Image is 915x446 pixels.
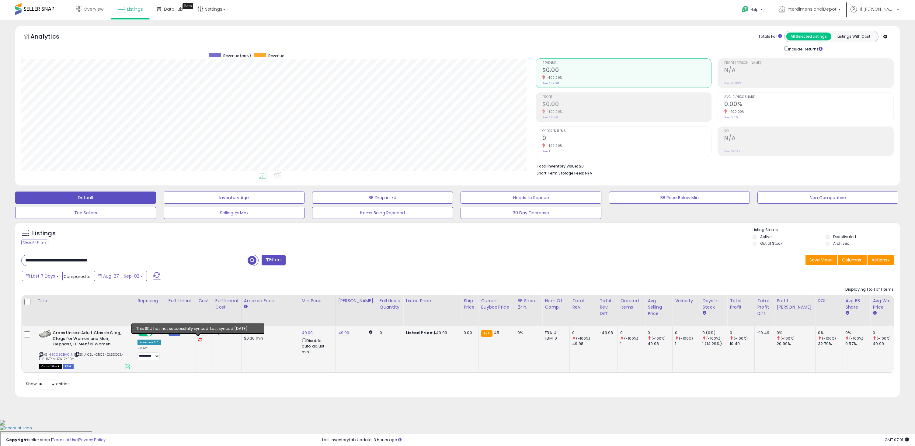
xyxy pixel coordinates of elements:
img: 41aVFJUbEbL._SL40_.jpg [39,330,51,338]
h2: N/A [724,135,893,143]
div: FBM: 0 [545,336,565,341]
button: BB Price Below Min [609,192,750,204]
small: FBM [169,330,180,336]
div: $0.30 min [244,336,294,341]
button: Needs to Reprice [461,192,601,204]
span: Revenue [542,61,711,65]
div: Clear All Filters [21,240,48,245]
small: Days In Stock. [702,310,706,316]
h2: $0.00 [542,101,711,109]
h5: Listings [32,229,56,238]
span: ROI [724,130,893,133]
div: 1 (14.29%) [702,341,727,347]
button: Listings With Cost [831,33,876,40]
a: 49.99 [338,330,350,336]
div: Preset: [137,346,161,360]
div: Title [37,298,132,304]
span: FBM [63,364,74,369]
div: Tooltip anchor [183,3,193,9]
a: 31.99 [198,330,208,336]
i: Get Help [741,5,749,13]
h5: Analytics [30,32,71,42]
span: Compared to: [64,274,92,279]
span: All listings that are currently out of stock and unavailable for purchase on Amazon [39,364,62,369]
button: Default [15,192,156,204]
span: Revenue (prev) [223,53,251,58]
small: -100.00% [545,75,562,80]
small: FBA [481,330,492,337]
div: $49.99 [406,330,456,336]
button: All Selected Listings [786,33,831,40]
div: Total Rev. [572,298,594,310]
a: N/A [215,330,223,336]
button: Selling @ Max [164,207,304,219]
a: Hi [PERSON_NAME] [851,6,899,20]
span: Hi [PERSON_NAME] [858,6,895,12]
div: Repricing [137,298,163,304]
small: -100.00% [727,109,744,114]
div: ROI [818,298,840,304]
div: Ordered Items [620,298,642,310]
p: Listing States: [753,227,900,233]
div: Amazon AI * [137,340,161,345]
div: Velocity [675,298,697,304]
div: 49.99 [873,341,897,347]
span: Show: entries [26,381,70,387]
div: Fulfillable Quantity [380,298,401,310]
span: Revenue [268,53,284,58]
span: OFF [151,331,161,336]
div: 1 [675,341,700,347]
h2: N/A [724,67,893,75]
button: Aug-27 - Sep-02 [94,271,147,281]
small: (-100%) [822,336,836,341]
small: (-100%) [652,336,666,341]
b: Listed Price: [406,330,433,336]
small: -100.00% [545,143,562,148]
div: Total Profit Diff. [757,298,771,317]
div: Ship Price [464,298,476,310]
small: Prev: 0.57% [724,116,739,119]
span: Last 7 Days [31,273,55,279]
div: Totals For [758,34,782,40]
span: N/A [585,170,592,176]
span: Aug-27 - Sep-02 [103,273,139,279]
div: 0% [845,330,870,336]
span: 45 [494,330,499,336]
button: Columns [838,255,867,265]
div: Listed Price [406,298,458,304]
div: 0% [517,330,538,336]
div: 0% [777,330,815,336]
button: Items Being Repriced [312,207,453,219]
div: 15% [244,330,294,336]
div: ASIN: [39,330,130,368]
h2: 0.00% [724,101,893,109]
div: -10.49 [757,330,769,336]
div: Cost [198,298,210,304]
button: Top Sellers [15,207,156,219]
span: Listings [127,6,143,12]
div: Avg Win Price [873,298,895,310]
button: Save View [805,255,837,265]
div: 0 [873,330,897,336]
label: Out of Stock [760,241,782,246]
div: 0 [620,330,645,336]
div: Avg Selling Price [648,298,670,317]
span: Overview [84,6,103,12]
a: Help [737,1,769,20]
small: (-100%) [849,336,863,341]
h2: 0 [542,135,711,143]
h2: $0.00 [542,67,711,75]
div: Num of Comp. [545,298,567,310]
div: 0 [572,330,597,336]
small: (-100%) [706,336,720,341]
small: Prev: 20.99% [724,81,741,85]
small: (-100%) [624,336,638,341]
button: BB Drop in 7d [312,192,453,204]
div: 0 (0%) [702,330,727,336]
div: 49.98 [648,341,672,347]
span: | SKU: CSJ-CRCS-CLSSCCL-ELPHNT-M10W12-FBM [39,352,124,361]
div: 0 [675,330,700,336]
div: [PERSON_NAME] [338,298,374,304]
div: Amazon Fees [244,298,297,304]
button: Inventory Age [164,192,304,204]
